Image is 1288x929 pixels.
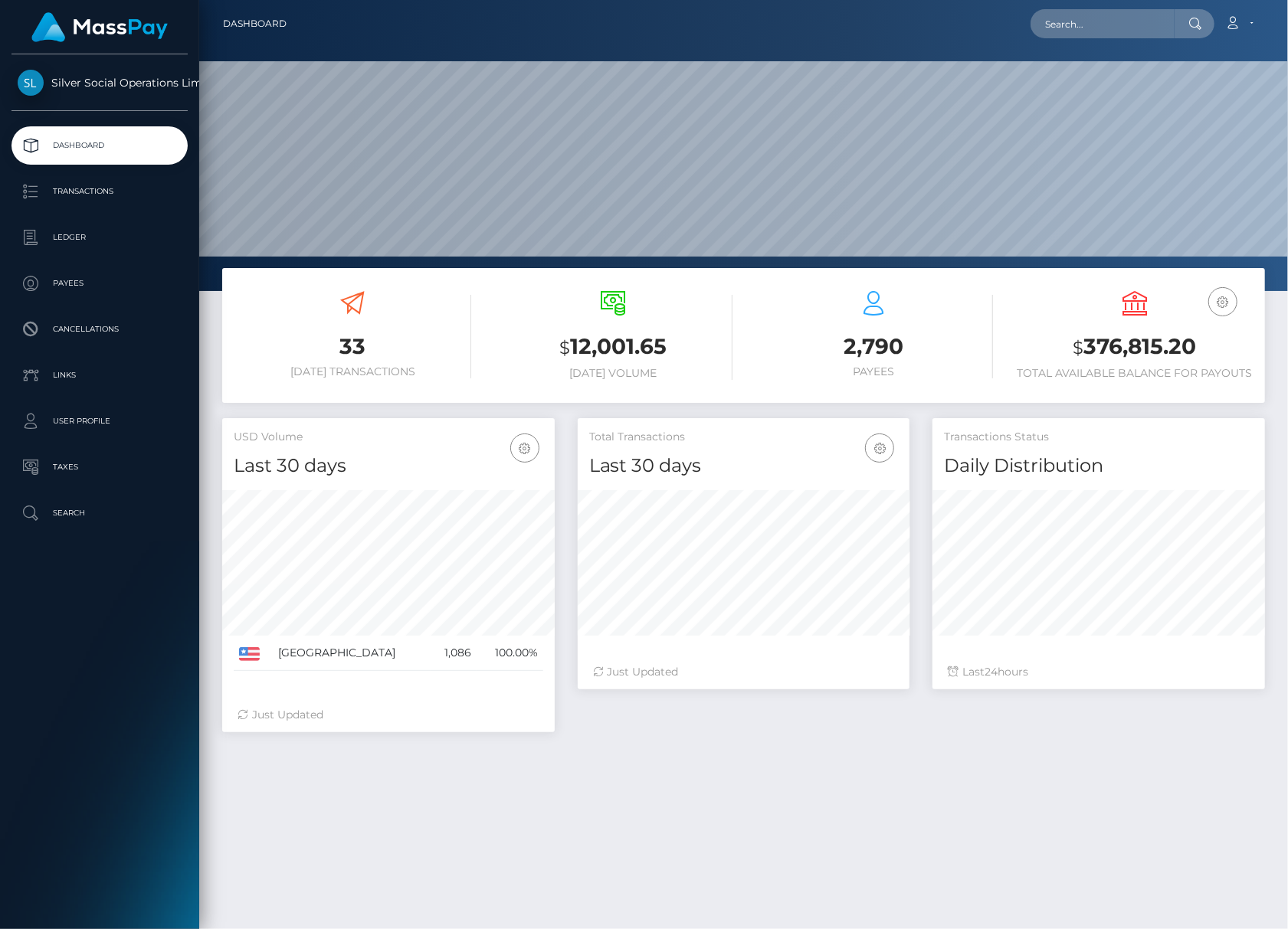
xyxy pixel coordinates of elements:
[234,365,471,378] h6: [DATE] Transactions
[234,332,471,361] h3: 33
[18,318,182,341] p: Cancellations
[431,636,477,671] td: 1,086
[477,636,542,671] td: 100.00%
[234,453,543,479] h4: Last 30 days
[223,8,287,40] a: Dashboard
[1016,367,1254,380] h6: Total Available Balance for Payouts
[589,430,899,445] h5: Total Transactions
[944,453,1254,479] h4: Daily Distribution
[11,218,188,257] a: Ledger
[593,664,895,680] div: Just Updated
[494,367,732,380] h6: [DATE] Volume
[18,272,182,295] p: Payees
[11,310,188,348] a: Cancellations
[31,12,168,42] img: MassPay Logo
[273,636,431,671] td: [GEOGRAPHIC_DATA]
[494,332,732,363] h3: 12,001.65
[11,172,188,211] a: Transactions
[238,707,539,723] div: Just Updated
[18,226,182,249] p: Ledger
[18,364,182,387] p: Links
[18,180,182,203] p: Transactions
[11,448,188,486] a: Taxes
[234,430,543,445] h5: USD Volume
[1031,9,1175,38] input: Search...
[11,356,188,394] a: Links
[18,70,44,96] img: Silver Social Operations Limited
[1016,332,1254,363] h3: 376,815.20
[11,402,188,440] a: User Profile
[18,410,182,433] p: User Profile
[985,665,998,679] span: 24
[11,76,188,90] span: Silver Social Operations Limited
[755,332,993,361] h3: 2,790
[948,664,1250,680] div: Last hours
[239,647,260,661] img: US.png
[11,264,188,303] a: Payees
[559,337,570,358] small: $
[944,430,1254,445] h5: Transactions Status
[11,494,188,532] a: Search
[755,365,993,378] h6: Payees
[18,134,182,157] p: Dashboard
[18,502,182,525] p: Search
[11,126,188,165] a: Dashboard
[1073,337,1083,358] small: $
[18,456,182,479] p: Taxes
[589,453,899,479] h4: Last 30 days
